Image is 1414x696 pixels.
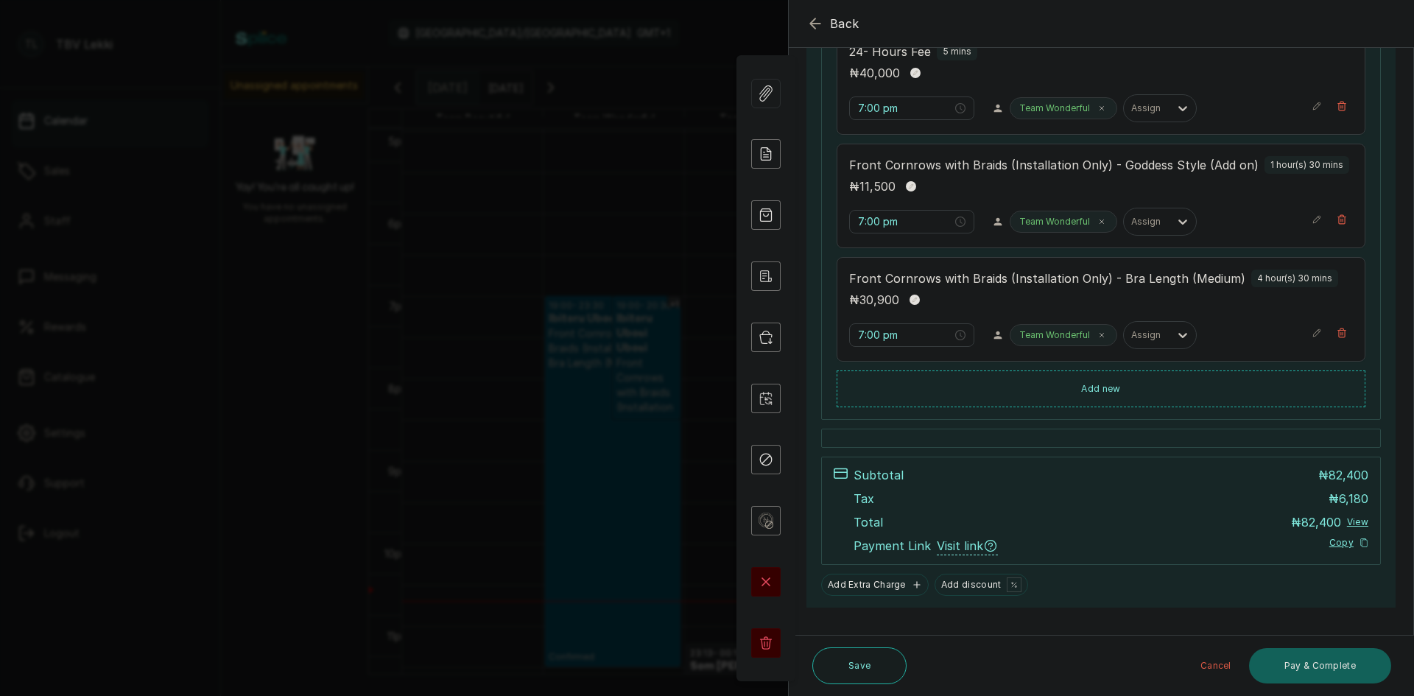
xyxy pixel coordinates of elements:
[1019,329,1090,341] p: Team Wonderful
[806,15,859,32] button: Back
[1329,490,1368,507] p: ₦
[1318,466,1368,484] p: ₦
[859,66,900,80] span: 40,000
[858,214,952,230] input: Select time
[849,270,1245,287] p: Front Cornrows with Braids (Installation Only) - Bra Length (Medium)
[1257,273,1332,284] p: 4 hour(s) 30 mins
[849,64,900,82] p: ₦
[1019,102,1090,114] p: Team Wonderful
[849,43,931,60] p: 24- Hours Fee
[1339,491,1368,506] span: 6,180
[1189,648,1243,683] button: Cancel
[849,156,1259,174] p: Front Cornrows with Braids (Installation Only) - Goddess Style (Add on)
[1329,537,1368,549] button: Copy
[1329,468,1368,482] span: 82,400
[1347,516,1368,528] button: View
[849,177,896,195] p: ₦
[858,327,952,343] input: Select time
[837,370,1365,407] button: Add new
[812,647,907,684] button: Save
[854,466,904,484] p: Subtotal
[1249,648,1391,683] button: Pay & Complete
[1301,515,1341,530] span: 82,400
[821,574,929,596] button: Add Extra Charge
[1270,159,1343,171] p: 1 hour(s) 30 mins
[859,292,899,307] span: 30,900
[1019,216,1090,228] p: Team Wonderful
[854,537,931,555] span: Payment Link
[849,291,899,309] p: ₦
[1291,513,1341,531] p: ₦
[935,574,1029,596] button: Add discount
[937,537,998,555] span: Visit link
[859,179,896,194] span: 11,500
[943,46,971,57] p: 5 mins
[858,100,952,116] input: Select time
[854,513,883,531] p: Total
[830,15,859,32] span: Back
[854,490,874,507] p: Tax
